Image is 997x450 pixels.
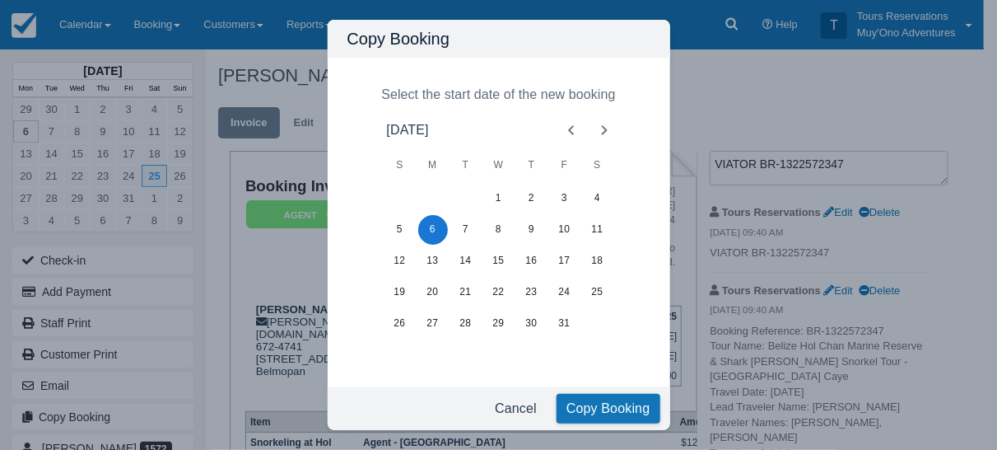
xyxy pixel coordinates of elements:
span: Monday [418,149,448,182]
button: 16 [517,246,547,276]
button: 14 [451,246,481,276]
button: 29 [484,309,514,339]
span: Friday [550,149,580,182]
button: 1 [484,184,514,213]
button: 24 [550,278,580,307]
button: 2 [517,184,547,213]
button: 27 [418,309,448,339]
button: 11 [583,215,613,245]
button: 20 [418,278,448,307]
button: 13 [418,246,448,276]
button: 8 [484,215,514,245]
button: 22 [484,278,514,307]
button: Copy Booking [557,394,660,424]
button: Previous month [555,114,588,147]
button: Cancel [488,394,543,424]
button: Next month [588,114,621,147]
button: 31 [550,309,580,339]
button: 23 [517,278,547,307]
span: Thursday [517,149,547,182]
button: 9 [517,215,547,245]
span: Saturday [583,149,613,182]
button: 25 [583,278,613,307]
button: 19 [385,278,415,307]
button: 10 [550,215,580,245]
span: Tuesday [451,149,481,182]
div: Select the start date of the new booking [381,85,615,105]
span: Wednesday [484,149,514,182]
button: 4 [583,184,613,213]
h4: Copy Booking [347,30,650,48]
button: 15 [484,246,514,276]
button: 7 [451,215,481,245]
button: 30 [517,309,547,339]
button: 17 [550,246,580,276]
button: 18 [583,246,613,276]
button: 28 [451,309,481,339]
button: 3 [550,184,580,213]
button: 12 [385,246,415,276]
button: 21 [451,278,481,307]
div: [DATE] [387,120,429,140]
button: 5 [385,215,415,245]
span: Sunday [385,149,415,182]
button: 6 [418,215,448,245]
button: 26 [385,309,415,339]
